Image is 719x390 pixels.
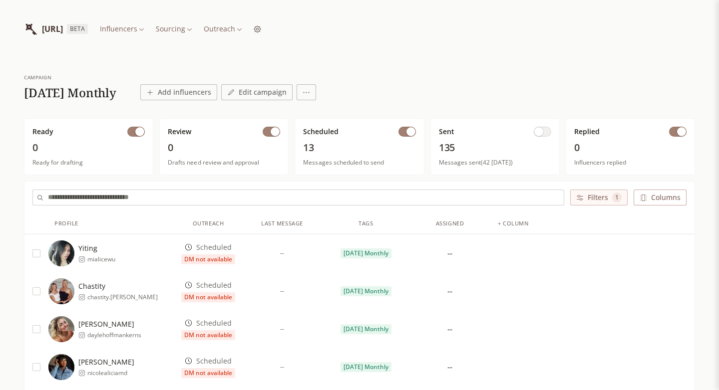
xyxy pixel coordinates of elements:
[48,316,74,342] img: https://lookalike-images.influencerlist.ai/profiles/e29a8048-8349-4318-ac75-3e00d7dda1f8.jpg
[87,255,115,263] span: mialicewu
[24,22,38,36] img: InfluencerList.ai
[196,356,232,366] span: Scheduled
[24,16,88,42] a: InfluencerList.ai[URL]BETA
[32,159,145,167] span: Ready for drafting
[574,159,687,167] span: Influencers replied
[196,318,232,328] span: Scheduled
[48,278,74,304] img: https://lookalike-images.influencerlist.ai/profiles/694c67a1-d48b-4690-84ae-775a08da60ab.jpg
[280,249,284,257] span: --
[498,219,528,228] div: + column
[200,22,246,36] button: Outreach
[447,361,452,373] div: --
[574,127,600,137] span: Replied
[87,293,158,301] span: chastity.[PERSON_NAME]
[280,325,284,333] span: --
[168,159,280,167] span: Drafts need review and approval
[168,141,280,155] span: 0
[570,190,628,205] button: Filters 1
[447,247,452,259] div: --
[344,287,388,295] span: [DATE] Monthly
[612,193,622,202] span: 1
[32,141,145,155] span: 0
[344,249,388,257] span: [DATE] Monthly
[181,330,235,340] span: DM not available
[32,127,53,137] span: Ready
[67,24,88,34] span: BETA
[196,280,232,290] span: Scheduled
[87,369,134,377] span: nicolealiciamd
[78,243,115,253] span: Yiting
[48,240,74,266] img: https://lookalike-images.influencerlist.ai/profiles/ec7e95fd-4c97-46a7-9b9d-11185880e753.jpg
[78,281,158,291] span: Chastity
[48,354,74,380] img: https://lookalike-images.influencerlist.ai/profiles/b1bcbab3-b355-4e60-9f68-26c0d33a81a8.jpg
[196,242,232,252] span: Scheduled
[447,323,452,335] div: --
[303,127,339,137] span: Scheduled
[181,368,235,378] span: DM not available
[87,331,142,339] span: daylehoffmankerns
[344,325,388,333] span: [DATE] Monthly
[24,74,116,81] div: campaign
[303,141,415,155] span: 13
[439,159,551,167] span: Messages sent (42 [DATE])
[78,357,134,367] span: [PERSON_NAME]
[634,190,687,205] button: Columns
[78,319,142,329] span: [PERSON_NAME]
[96,22,148,36] button: Influencers
[168,127,191,137] span: Review
[447,285,452,297] div: --
[24,85,116,100] h1: [DATE] Monthly
[261,219,303,228] div: Last Message
[152,22,196,36] button: Sourcing
[42,23,63,35] span: [URL]
[181,292,235,302] span: DM not available
[280,287,284,295] span: --
[181,254,235,264] span: DM not available
[574,141,687,155] span: 0
[436,219,464,228] div: Assigned
[140,84,217,100] button: Add influencers
[359,219,373,228] div: Tags
[439,127,454,137] span: Sent
[54,219,78,228] div: Profile
[344,363,388,371] span: [DATE] Monthly
[439,141,551,155] span: 135
[221,84,293,100] button: Edit campaign
[303,159,415,167] span: Messages scheduled to send
[193,219,224,228] div: Outreach
[280,363,284,371] span: --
